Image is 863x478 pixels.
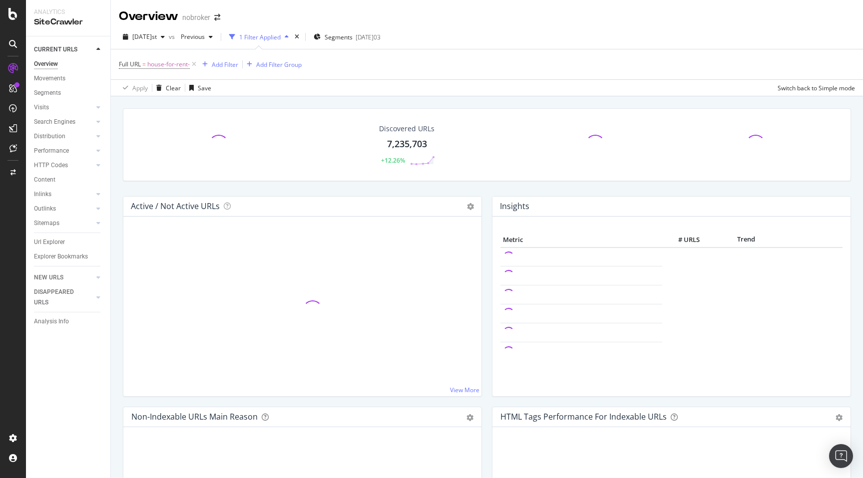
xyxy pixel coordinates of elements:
a: View More [450,386,479,394]
div: Apply [132,84,148,92]
div: gear [466,414,473,421]
a: Inlinks [34,189,93,200]
div: times [293,32,301,42]
div: SiteCrawler [34,16,102,28]
span: vs [169,32,177,41]
a: Overview [34,59,103,69]
a: Url Explorer [34,237,103,247]
a: Sitemaps [34,218,93,229]
th: Trend [702,233,790,247]
button: Save [185,80,211,96]
a: Visits [34,102,93,113]
a: HTTP Codes [34,160,93,171]
div: 1 Filter Applied [239,33,281,41]
div: NEW URLS [34,272,63,283]
div: Non-Indexable URLs Main Reason [131,412,258,422]
span: Full URL [119,60,141,68]
a: Distribution [34,131,93,142]
button: Add Filter Group [243,58,302,70]
div: +12.26% [381,156,405,165]
a: DISAPPEARED URLS [34,287,93,308]
button: 1 Filter Applied [225,29,293,45]
div: gear [836,414,843,421]
button: Add Filter [198,58,238,70]
button: Segments[DATE]03 [310,29,385,45]
div: HTML Tags Performance for Indexable URLs [500,412,667,422]
div: Visits [34,102,49,113]
button: [DATE]st [119,29,169,45]
a: Outlinks [34,204,93,214]
div: Explorer Bookmarks [34,251,88,262]
div: Analytics [34,8,102,16]
div: nobroker [182,12,210,22]
div: Discovered URLs [379,124,434,134]
button: Clear [152,80,181,96]
a: CURRENT URLS [34,44,93,55]
a: NEW URLS [34,272,93,283]
div: 7,235,703 [387,138,427,151]
h4: Active / Not Active URLs [131,200,220,213]
div: Switch back to Simple mode [778,84,855,92]
div: Clear [166,84,181,92]
button: Previous [177,29,217,45]
span: house-for-rent- [147,57,190,71]
a: Analysis Info [34,316,103,327]
div: Sitemaps [34,218,59,229]
div: Segments [34,88,61,98]
a: Segments [34,88,103,98]
div: DISAPPEARED URLS [34,287,84,308]
div: CURRENT URLS [34,44,77,55]
div: Distribution [34,131,65,142]
div: Save [198,84,211,92]
div: Content [34,175,55,185]
h4: Insights [500,200,529,213]
div: Add Filter [212,60,238,69]
span: Previous [177,32,205,41]
i: Options [467,203,474,210]
div: Open Intercom Messenger [829,444,853,468]
span: = [142,60,146,68]
div: Inlinks [34,189,51,200]
div: Analysis Info [34,316,69,327]
span: Segments [325,33,353,41]
a: Performance [34,146,93,156]
div: Performance [34,146,69,156]
div: Overview [119,8,178,25]
a: Search Engines [34,117,93,127]
div: HTTP Codes [34,160,68,171]
div: Outlinks [34,204,56,214]
th: # URLS [662,233,702,247]
a: Explorer Bookmarks [34,251,103,262]
div: Movements [34,73,65,84]
div: arrow-right-arrow-left [214,14,220,21]
div: Url Explorer [34,237,65,247]
div: Search Engines [34,117,75,127]
span: 2025 Sep. 1st [132,32,157,41]
button: Apply [119,80,148,96]
button: Switch back to Simple mode [774,80,855,96]
a: Movements [34,73,103,84]
div: Overview [34,59,58,69]
a: Content [34,175,103,185]
th: Metric [500,233,662,247]
div: Add Filter Group [256,60,302,69]
div: [DATE]03 [356,33,381,41]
